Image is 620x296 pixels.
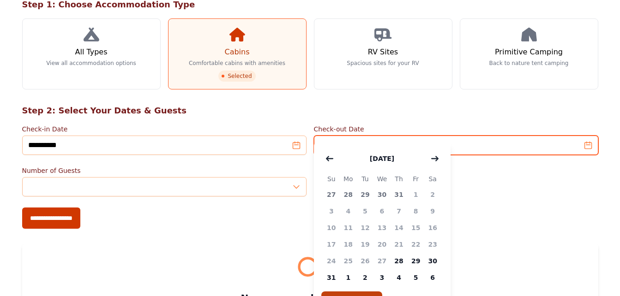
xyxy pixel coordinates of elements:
[424,219,441,236] span: 16
[407,173,424,184] span: Fr
[357,219,374,236] span: 12
[373,186,391,203] span: 30
[407,253,424,269] span: 29
[224,47,249,58] h3: Cabins
[323,253,340,269] span: 24
[340,173,357,184] span: Mo
[22,124,307,134] label: Check-in Date
[373,173,391,184] span: We
[361,149,403,168] button: [DATE]
[357,236,374,253] span: 19
[314,124,598,134] label: Check-out Date
[391,186,408,203] span: 31
[22,18,161,89] a: All Types View all accommodation options
[407,269,424,286] span: 5
[391,203,408,219] span: 7
[424,236,441,253] span: 23
[424,173,441,184] span: Sa
[340,219,357,236] span: 11
[373,269,391,286] span: 3
[323,186,340,203] span: 27
[391,269,408,286] span: 4
[391,219,408,236] span: 14
[323,269,340,286] span: 31
[460,18,598,89] a: Primitive Camping Back to nature tent camping
[357,186,374,203] span: 29
[323,236,340,253] span: 17
[340,186,357,203] span: 28
[424,186,441,203] span: 2
[340,269,357,286] span: 1
[323,173,340,184] span: Su
[340,236,357,253] span: 18
[75,47,107,58] h3: All Types
[407,236,424,253] span: 22
[357,253,374,269] span: 26
[391,253,408,269] span: 28
[323,219,340,236] span: 10
[407,186,424,203] span: 1
[373,203,391,219] span: 6
[340,253,357,269] span: 25
[373,253,391,269] span: 27
[373,219,391,236] span: 13
[314,18,452,89] a: RV Sites Spacious sites for your RV
[323,203,340,219] span: 3
[424,269,441,286] span: 6
[357,203,374,219] span: 5
[407,203,424,219] span: 8
[22,104,598,117] h2: Step 2: Select Your Dates & Guests
[218,71,255,82] span: Selected
[407,219,424,236] span: 15
[46,59,136,67] p: View all accommodation options
[22,166,307,175] label: Number of Guests
[391,173,408,184] span: Th
[347,59,419,67] p: Spacious sites for your RV
[391,236,408,253] span: 21
[368,47,398,58] h3: RV Sites
[168,18,307,89] a: Cabins Comfortable cabins with amenities Selected
[357,269,374,286] span: 2
[373,236,391,253] span: 20
[424,253,441,269] span: 30
[489,59,569,67] p: Back to nature tent camping
[340,203,357,219] span: 4
[357,173,374,184] span: Tu
[424,203,441,219] span: 9
[495,47,563,58] h3: Primitive Camping
[189,59,285,67] p: Comfortable cabins with amenities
